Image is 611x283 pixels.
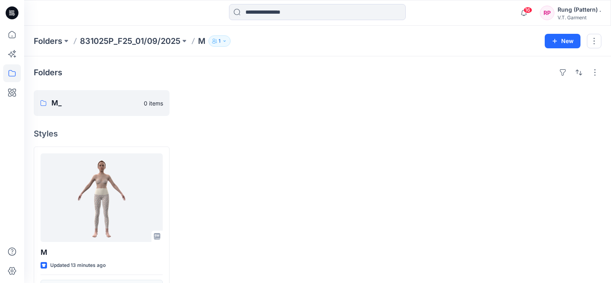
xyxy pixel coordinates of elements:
[34,129,601,138] h4: Styles
[34,68,62,77] h4: Folders
[34,35,62,47] a: Folders
[558,14,601,21] div: V.T. Garment
[545,34,580,48] button: New
[523,7,532,13] span: 16
[208,35,231,47] button: 1
[50,261,106,270] p: Updated 13 minutes ago
[41,153,163,242] a: M
[219,37,221,45] p: 1
[80,35,180,47] a: 831025P_F25_01/09/2025
[51,97,139,109] p: M_
[34,90,170,116] a: M_0 items
[198,35,205,47] p: M
[41,247,163,258] p: M
[144,99,163,107] p: 0 items
[558,5,601,14] div: Rung (Pattern) .
[540,6,554,20] div: RP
